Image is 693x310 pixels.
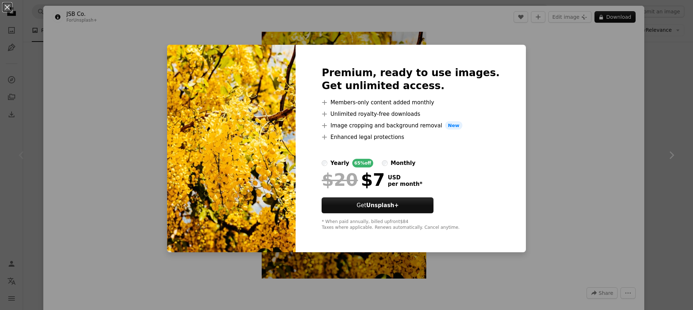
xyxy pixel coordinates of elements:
span: USD [388,174,422,181]
li: Enhanced legal protections [322,133,500,141]
span: New [445,121,462,130]
div: * When paid annually, billed upfront $84 Taxes where applicable. Renews automatically. Cancel any... [322,219,500,231]
li: Image cropping and background removal [322,121,500,130]
span: per month * [388,181,422,187]
span: $20 [322,170,358,189]
button: GetUnsplash+ [322,197,433,213]
input: monthly [382,160,388,166]
div: 65% off [352,159,374,167]
img: premium_photo-1673276864867-d0e27d34e5f7 [167,45,296,253]
li: Unlimited royalty-free downloads [322,110,500,118]
div: yearly [330,159,349,167]
h2: Premium, ready to use images. Get unlimited access. [322,66,500,92]
strong: Unsplash+ [366,202,399,209]
div: $7 [322,170,385,189]
li: Members-only content added monthly [322,98,500,107]
input: yearly65%off [322,160,327,166]
div: monthly [391,159,415,167]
